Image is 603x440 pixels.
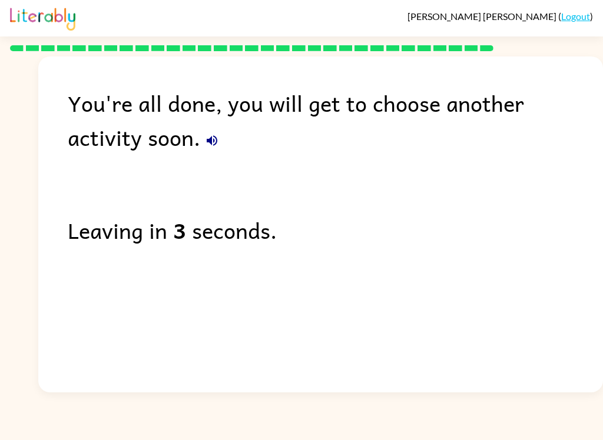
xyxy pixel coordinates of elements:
[10,5,75,31] img: Literably
[407,11,558,22] span: [PERSON_NAME] [PERSON_NAME]
[68,213,603,247] div: Leaving in seconds.
[68,86,603,154] div: You're all done, you will get to choose another activity soon.
[173,213,186,247] b: 3
[561,11,590,22] a: Logout
[407,11,593,22] div: ( )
